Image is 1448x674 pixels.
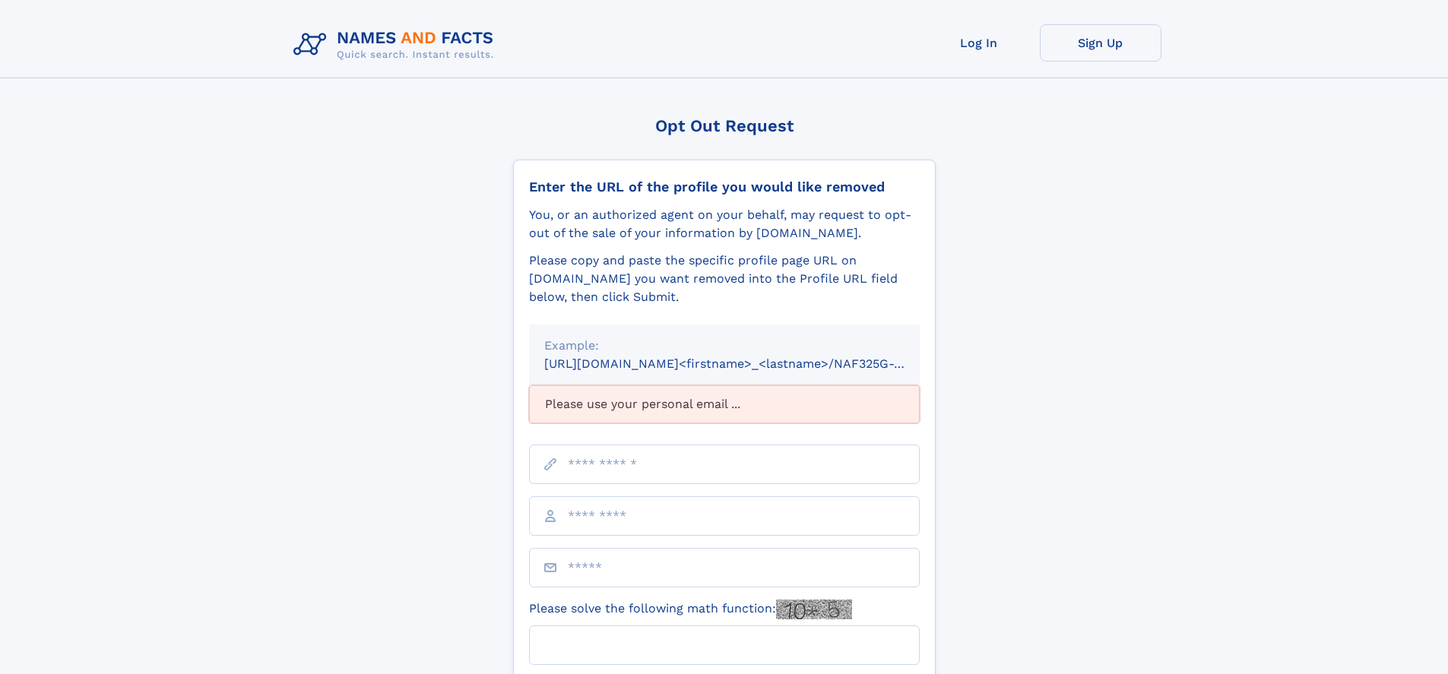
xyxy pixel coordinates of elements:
label: Please solve the following math function: [529,600,852,619]
div: Example: [544,337,905,355]
div: Opt Out Request [513,116,936,135]
a: Log In [918,24,1040,62]
div: You, or an authorized agent on your behalf, may request to opt-out of the sale of your informatio... [529,206,920,242]
div: Please copy and paste the specific profile page URL on [DOMAIN_NAME] you want removed into the Pr... [529,252,920,306]
div: Please use your personal email ... [529,385,920,423]
div: Enter the URL of the profile you would like removed [529,179,920,195]
a: Sign Up [1040,24,1161,62]
small: [URL][DOMAIN_NAME]<firstname>_<lastname>/NAF325G-xxxxxxxx [544,356,949,371]
img: Logo Names and Facts [287,24,506,65]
